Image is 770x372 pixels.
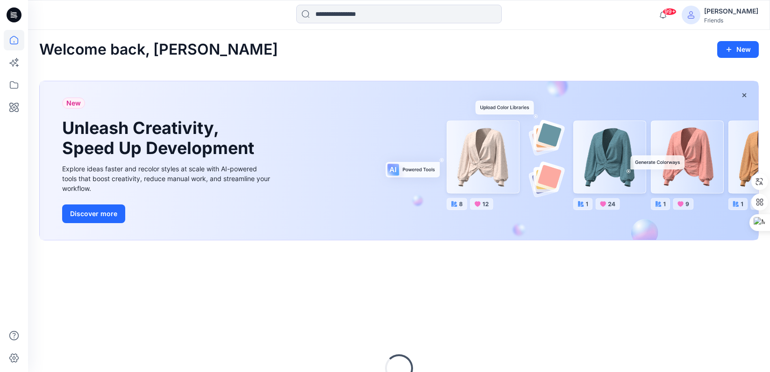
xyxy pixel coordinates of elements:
h1: Unleash Creativity, Speed Up Development [62,118,258,158]
div: [PERSON_NAME] [704,6,758,17]
button: New [717,41,759,58]
span: 99+ [663,8,677,15]
svg: avatar [687,11,695,19]
button: Discover more [62,204,125,223]
span: New [66,98,81,109]
div: Explore ideas faster and recolor styles at scale with AI-powered tools that boost creativity, red... [62,164,272,193]
div: Friends [704,17,758,24]
h2: Welcome back, [PERSON_NAME] [39,41,278,58]
a: Discover more [62,204,272,223]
